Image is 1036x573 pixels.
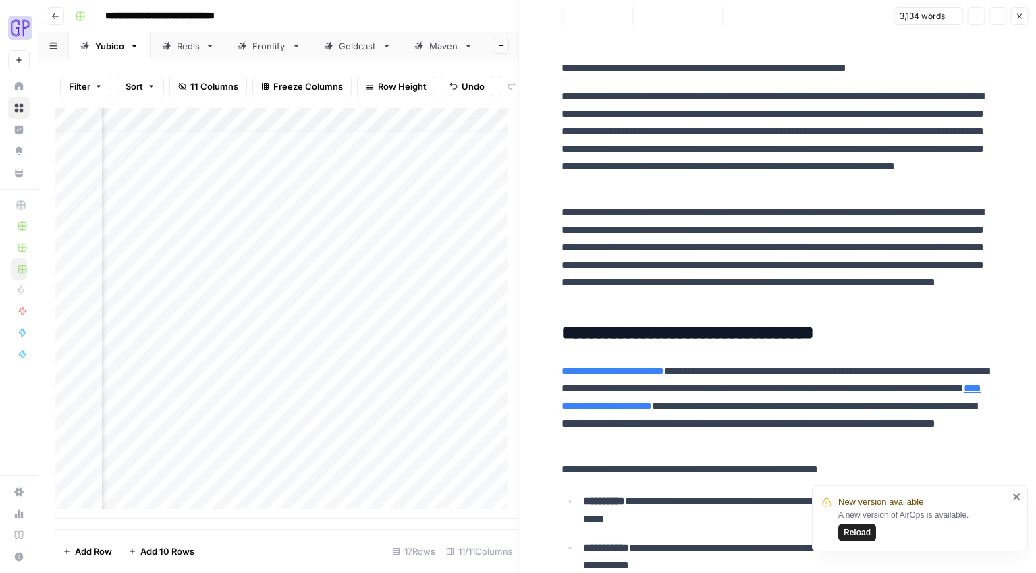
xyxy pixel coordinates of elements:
div: Maven [429,39,458,53]
span: 11 Columns [190,80,238,93]
span: Sort [126,80,143,93]
a: Frontify [226,32,312,59]
a: Browse [8,97,30,119]
a: Usage [8,503,30,524]
div: Frontify [252,39,286,53]
a: Goldcast [312,32,403,59]
span: Freeze Columns [273,80,343,93]
a: Learning Hub [8,524,30,546]
span: Add Row [75,545,112,558]
a: Yubico [69,32,151,59]
a: Redis [151,32,226,59]
button: Workspace: Growth Plays [8,11,30,45]
span: Reload [844,526,871,539]
a: Opportunities [8,140,30,162]
span: Row Height [378,80,427,93]
button: Help + Support [8,546,30,568]
a: Home [8,76,30,97]
span: 3,134 words [900,10,945,22]
span: Undo [462,80,485,93]
button: Freeze Columns [252,76,352,97]
div: Yubico [95,39,124,53]
div: 17 Rows [387,541,441,562]
a: Insights [8,119,30,140]
div: 11/11 Columns [441,541,518,562]
span: New version available [838,495,923,509]
button: 11 Columns [169,76,247,97]
button: 3,134 words [894,7,963,25]
span: Filter [69,80,90,93]
div: Goldcast [339,39,377,53]
div: Redis [177,39,200,53]
button: Row Height [357,76,435,97]
a: Maven [403,32,485,59]
span: Add 10 Rows [140,545,194,558]
button: Undo [441,76,493,97]
button: Filter [60,76,111,97]
div: A new version of AirOps is available. [838,509,1008,541]
button: close [1012,491,1022,502]
button: Add 10 Rows [120,541,202,562]
button: Sort [117,76,164,97]
button: Reload [838,524,876,541]
img: Growth Plays Logo [8,16,32,40]
button: Add Row [55,541,120,562]
a: Your Data [8,162,30,184]
a: Settings [8,481,30,503]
